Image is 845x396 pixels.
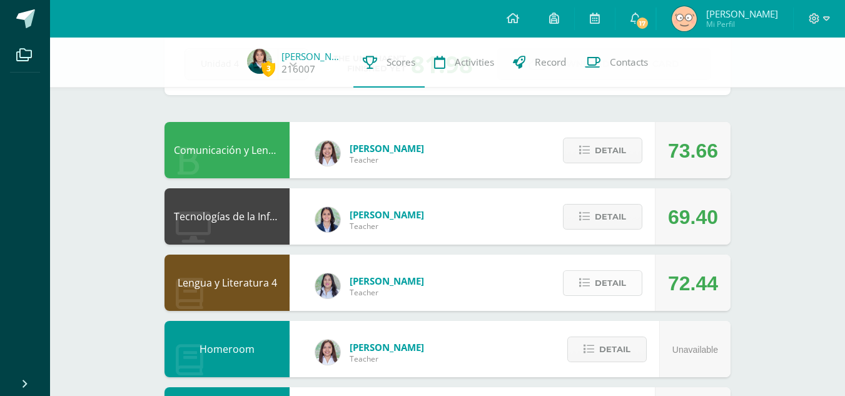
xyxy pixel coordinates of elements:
[315,340,340,365] img: acecb51a315cac2de2e3deefdb732c9f.png
[425,38,503,88] a: Activities
[315,273,340,298] img: df6a3bad71d85cf97c4a6d1acf904499.png
[635,16,649,30] span: 17
[567,337,647,362] button: Detail
[563,204,642,230] button: Detail
[164,122,290,178] div: Comunicación y Lenguaje L3 Inglés 4
[350,341,424,353] span: [PERSON_NAME]
[387,56,415,69] span: Scores
[575,38,657,88] a: Contacts
[350,142,424,155] span: [PERSON_NAME]
[668,123,718,179] div: 73.66
[261,61,275,76] span: 3
[595,139,626,162] span: Detail
[668,255,718,312] div: 72.44
[281,63,315,76] a: 216007
[350,155,424,165] span: Teacher
[455,56,494,69] span: Activities
[164,321,290,377] div: Homeroom
[503,38,575,88] a: Record
[599,338,630,361] span: Detail
[563,138,642,163] button: Detail
[247,49,272,74] img: 0c5a41cfdde5bb270759eb943fb6abf5.png
[350,221,424,231] span: Teacher
[610,56,648,69] span: Contacts
[706,8,778,20] span: [PERSON_NAME]
[350,208,424,221] span: [PERSON_NAME]
[350,353,424,364] span: Teacher
[672,6,697,31] img: 7e6ee117349d8757d7b0695c6bbfd6af.png
[595,272,626,295] span: Detail
[668,189,718,245] div: 69.40
[315,207,340,232] img: 7489ccb779e23ff9f2c3e89c21f82ed0.png
[535,56,566,69] span: Record
[595,205,626,228] span: Detail
[353,38,425,88] a: Scores
[350,287,424,298] span: Teacher
[164,255,290,311] div: Lengua y Literatura 4
[281,50,344,63] a: [PERSON_NAME]
[563,270,642,296] button: Detail
[672,345,718,355] span: Unavailable
[706,19,778,29] span: Mi Perfil
[164,188,290,245] div: Tecnologías de la Información y la Comunicación 4
[315,141,340,166] img: acecb51a315cac2de2e3deefdb732c9f.png
[350,275,424,287] span: [PERSON_NAME]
